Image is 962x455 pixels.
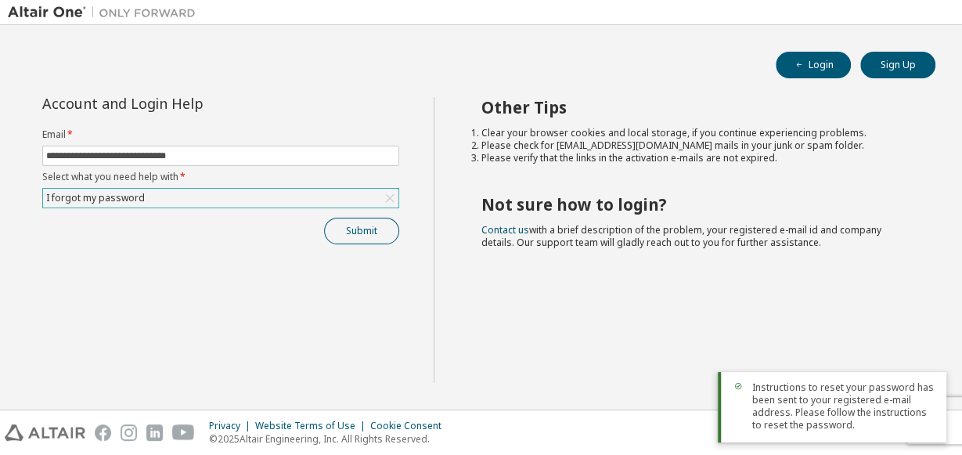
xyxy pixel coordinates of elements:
[481,139,907,152] li: Please check for [EMAIL_ADDRESS][DOMAIN_NAME] mails in your junk or spam folder.
[8,5,204,20] img: Altair One
[860,52,935,78] button: Sign Up
[43,189,398,208] div: I forgot my password
[146,424,163,441] img: linkedin.svg
[324,218,399,244] button: Submit
[776,52,851,78] button: Login
[481,223,529,237] a: Contact us
[44,190,147,207] div: I forgot my password
[121,424,137,441] img: instagram.svg
[481,152,907,164] li: Please verify that the links in the activation e-mails are not expired.
[370,420,451,432] div: Cookie Consent
[42,97,328,110] div: Account and Login Help
[481,223,881,249] span: with a brief description of the problem, your registered e-mail id and company details. Our suppo...
[5,424,85,441] img: altair_logo.svg
[752,381,934,432] span: Instructions to reset your password has been sent to your registered e-mail address. Please follo...
[481,194,907,215] h2: Not sure how to login?
[481,127,907,139] li: Clear your browser cookies and local storage, if you continue experiencing problems.
[42,171,399,183] label: Select what you need help with
[481,97,907,117] h2: Other Tips
[209,420,255,432] div: Privacy
[42,128,399,141] label: Email
[172,424,195,441] img: youtube.svg
[209,432,451,446] p: © 2025 Altair Engineering, Inc. All Rights Reserved.
[95,424,111,441] img: facebook.svg
[255,420,370,432] div: Website Terms of Use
